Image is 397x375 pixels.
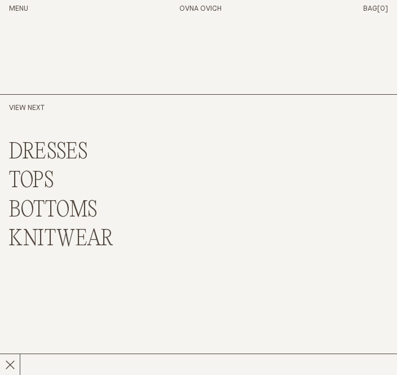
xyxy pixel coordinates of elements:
[9,198,98,223] a: BOTTOMS
[9,140,88,165] a: DRESSES
[9,5,28,14] button: Open Menu
[179,5,222,12] a: Home
[9,227,113,252] a: KNITWEAR
[363,5,377,12] span: Bag
[9,169,54,193] a: TOPS
[9,104,129,113] h2: View Next
[377,5,388,12] span: [0]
